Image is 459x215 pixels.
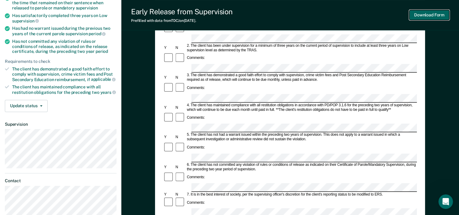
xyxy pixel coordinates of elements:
div: Comments: [186,200,206,205]
span: supervision [12,19,39,23]
div: The client has demonstrated a good faith effort to comply with supervision, crime victim fees and... [12,67,116,82]
div: Comments: [186,116,206,120]
span: period [96,49,108,54]
span: period [89,31,106,36]
div: Comments: [186,145,206,150]
div: Y [163,75,174,80]
div: Requirements to check [5,59,116,64]
div: Comments: [186,175,206,180]
div: N [175,165,186,169]
div: Comments: [186,56,206,60]
div: N [175,192,186,197]
dt: Contact [5,178,116,183]
div: N [175,105,186,110]
div: Y [163,135,174,140]
div: 6. The client has not committed any violation of rules or conditions of release as indicated on t... [186,162,417,172]
div: Y [163,192,174,197]
span: applicable [91,77,116,82]
div: N [175,75,186,80]
div: 3. The client has demonstrated a good faith effort to comply with supervision, crime victim fees ... [186,73,417,82]
div: 5. The client has not had a warrant issued within the preceding two years of supervision. This do... [186,133,417,142]
div: Has had no warrant issued during the previous two years of the current parole supervision [12,26,116,36]
div: Early Release from Supervision [131,7,233,16]
div: Comments: [186,86,206,90]
dt: Supervision [5,122,116,127]
button: Download Form [409,10,449,20]
button: Update status [5,100,48,112]
div: N [175,135,186,140]
iframe: Intercom live chat [438,194,453,209]
div: Y [163,46,174,50]
span: supervision [76,5,98,10]
span: years [100,90,116,95]
div: The client has maintained compliance with all restitution obligations for the preceding two [12,84,116,95]
div: Y [163,105,174,110]
div: Has satisfactorily completed three years on Low [12,13,116,23]
div: N [175,46,186,50]
div: Y [163,165,174,169]
div: 4. The client has maintained compliance with all restitution obligations in accordance with PD/PO... [186,103,417,112]
div: Has not committed any violation of rules or conditions of release, as indicated on the release ce... [12,39,116,54]
div: 7. It is in the best interest of society, per the supervising officer's discretion for the client... [186,192,417,197]
div: 2. The client has been under supervision for a minimum of three years on the current period of su... [186,43,417,53]
div: Prefilled with data from TDCJ on [DATE] . [131,19,233,23]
